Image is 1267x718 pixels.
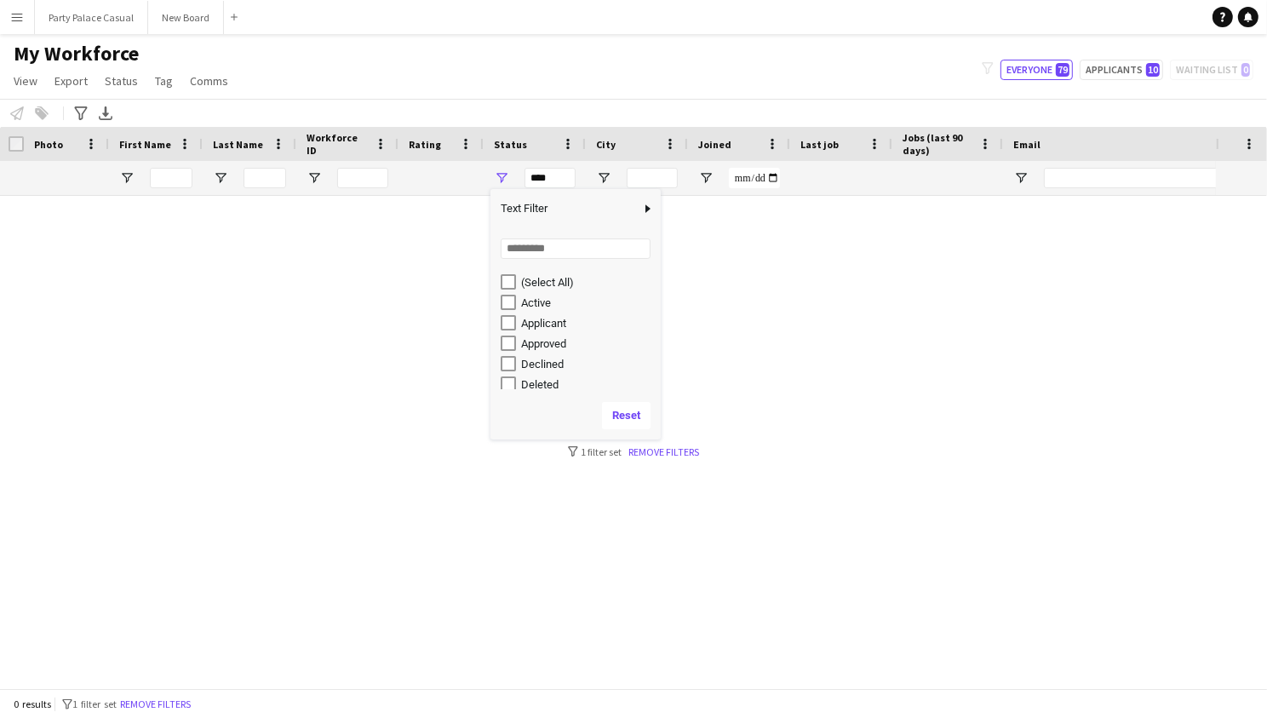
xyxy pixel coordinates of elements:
span: Status [105,73,138,89]
button: Open Filter Menu [698,170,714,186]
a: Export [48,70,95,92]
div: (Select All) [521,276,656,289]
span: Export [54,73,88,89]
input: Joined Filter Input [729,168,780,188]
span: Last job [800,138,839,151]
button: Open Filter Menu [213,170,228,186]
button: Open Filter Menu [307,170,322,186]
a: Tag [148,70,180,92]
span: Text Filter [490,194,640,223]
div: Deleted [521,378,656,391]
span: Rating [409,138,441,151]
div: 1 filter set [568,445,700,458]
span: 1 filter set [72,698,117,710]
span: My Workforce [14,41,139,66]
div: Approved [521,337,656,350]
app-action-btn: Export XLSX [95,103,116,123]
span: Comms [190,73,228,89]
button: Open Filter Menu [494,170,509,186]
button: Everyone79 [1000,60,1073,80]
button: Open Filter Menu [119,170,135,186]
button: Party Palace Casual [35,1,148,34]
span: City [596,138,616,151]
div: Declined [521,358,656,370]
a: View [7,70,44,92]
span: 10 [1146,63,1160,77]
span: Last Name [213,138,263,151]
span: Tag [155,73,173,89]
button: Remove filters [117,695,194,714]
span: 79 [1056,63,1069,77]
span: Joined [698,138,731,151]
span: Workforce ID [307,131,368,157]
input: Search filter values [501,238,651,259]
input: Last Name Filter Input [244,168,286,188]
button: Reset [602,402,651,429]
button: Open Filter Menu [1013,170,1029,186]
span: Photo [34,138,63,151]
span: Status [494,138,527,151]
a: Remove filters [629,445,700,458]
div: Filter List [490,272,661,497]
app-action-btn: Advanced filters [71,103,91,123]
input: Column with Header Selection [9,136,24,152]
span: First Name [119,138,171,151]
div: Column Filter [490,189,661,439]
input: First Name Filter Input [150,168,192,188]
span: Email [1013,138,1041,151]
button: Open Filter Menu [596,170,611,186]
input: Workforce ID Filter Input [337,168,388,188]
span: Jobs (last 90 days) [903,131,972,157]
button: New Board [148,1,224,34]
div: Active [521,296,656,309]
a: Status [98,70,145,92]
a: Comms [183,70,235,92]
span: View [14,73,37,89]
button: Applicants10 [1080,60,1163,80]
div: Applicant [521,317,656,330]
input: City Filter Input [627,168,678,188]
